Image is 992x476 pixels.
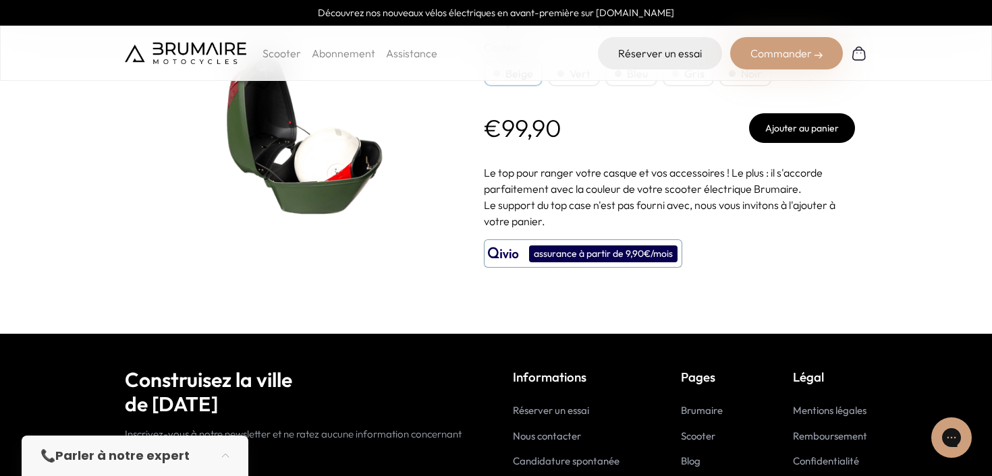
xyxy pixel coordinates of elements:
p: Pages [681,367,732,386]
button: Ajouter au panier [749,113,855,143]
p: Scooter [263,45,301,61]
button: assurance à partir de 9,90€/mois [484,239,682,268]
p: Légal [793,367,867,386]
iframe: Gorgias live chat messenger [925,413,979,463]
p: Le support du top case n'est pas fourni avec, nous vous invitons à l'ajouter à votre panier. [484,197,855,229]
p: €99,90 [484,115,561,142]
img: Panier [851,45,867,61]
img: logo qivio [488,245,519,262]
div: assurance à partir de 9,90€/mois [529,245,678,262]
a: Brumaire [681,404,723,417]
a: Confidentialité [793,454,859,467]
a: Abonnement [312,47,375,60]
a: Réserver un essai [598,37,722,69]
a: Assistance [386,47,437,60]
a: Scooter [681,429,715,442]
a: Remboursement [793,429,867,442]
p: Le top pour ranger votre casque et vos accessoires ! Le plus : il s'accorde parfaitement avec la ... [484,165,855,197]
p: Inscrivez-vous à notre newsletter et ne ratez aucune information concernant Brumaire. [125,427,479,457]
a: Réserver un essai [513,404,589,417]
a: Nous contacter [513,429,581,442]
h2: Construisez la ville de [DATE] [125,367,479,416]
a: Candidature spontanée [513,454,619,467]
p: Informations [513,367,619,386]
img: right-arrow-2.png [815,51,823,59]
a: Blog [681,454,700,467]
div: Commander [730,37,843,69]
a: Mentions légales [793,404,866,417]
img: Brumaire Motocycles [125,42,246,64]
